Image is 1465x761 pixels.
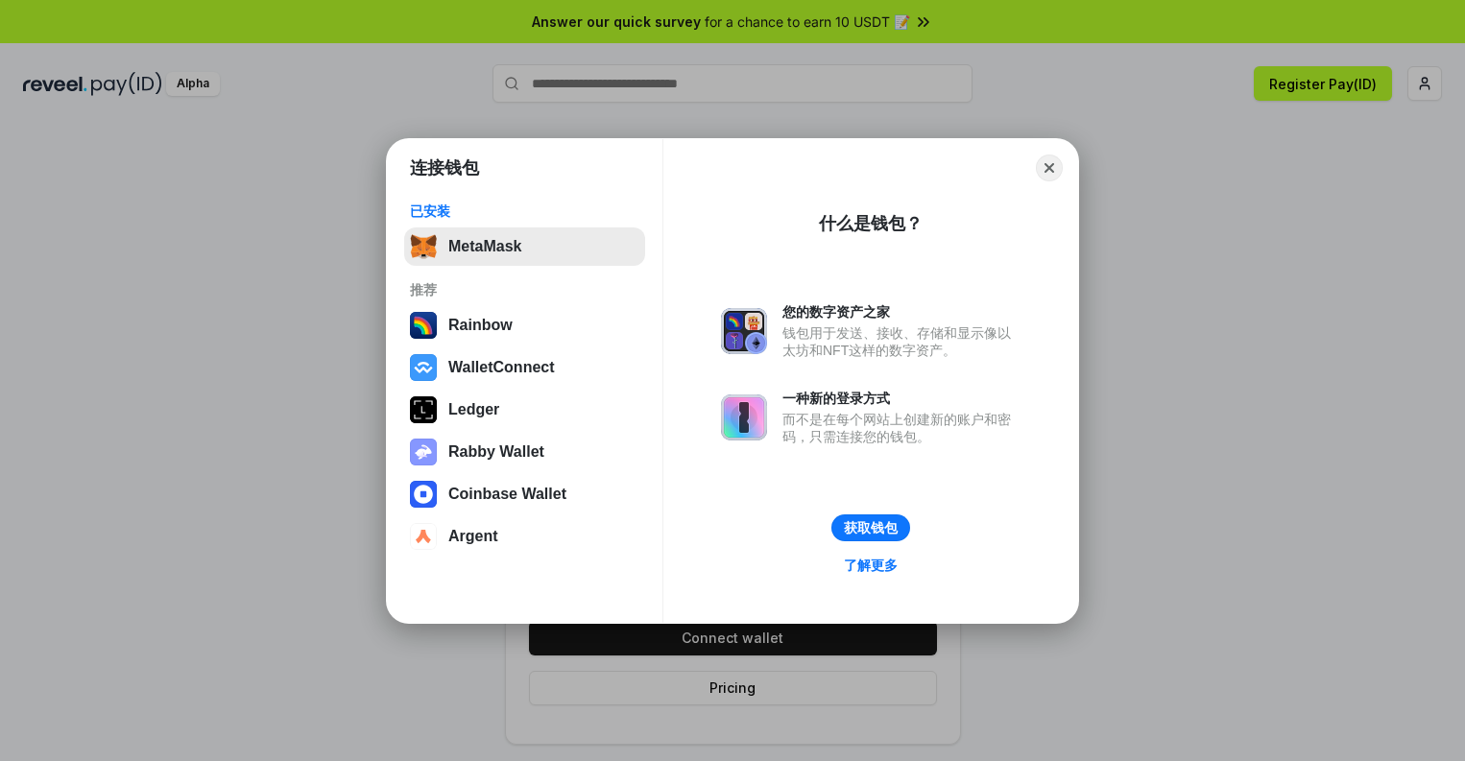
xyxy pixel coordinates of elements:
img: svg+xml,%3Csvg%20xmlns%3D%22http%3A%2F%2Fwww.w3.org%2F2000%2Fsvg%22%20fill%3D%22none%22%20viewBox... [721,394,767,440]
img: svg+xml,%3Csvg%20xmlns%3D%22http%3A%2F%2Fwww.w3.org%2F2000%2Fsvg%22%20fill%3D%22none%22%20viewBox... [410,439,437,465]
div: Argent [448,528,498,545]
img: svg+xml,%3Csvg%20width%3D%2228%22%20height%3D%2228%22%20viewBox%3D%220%200%2028%2028%22%20fill%3D... [410,481,437,508]
img: svg+xml,%3Csvg%20xmlns%3D%22http%3A%2F%2Fwww.w3.org%2F2000%2Fsvg%22%20width%3D%2228%22%20height%3... [410,396,437,423]
button: Rainbow [404,306,645,345]
img: svg+xml,%3Csvg%20width%3D%22120%22%20height%3D%22120%22%20viewBox%3D%220%200%20120%20120%22%20fil... [410,312,437,339]
div: Rainbow [448,317,513,334]
div: 已安装 [410,202,639,220]
img: svg+xml,%3Csvg%20xmlns%3D%22http%3A%2F%2Fwww.w3.org%2F2000%2Fsvg%22%20fill%3D%22none%22%20viewBox... [721,308,767,354]
div: WalletConnect [448,359,555,376]
img: svg+xml,%3Csvg%20width%3D%2228%22%20height%3D%2228%22%20viewBox%3D%220%200%2028%2028%22%20fill%3D... [410,523,437,550]
div: 而不是在每个网站上创建新的账户和密码，只需连接您的钱包。 [782,411,1021,445]
button: Rabby Wallet [404,433,645,471]
button: MetaMask [404,227,645,266]
button: WalletConnect [404,348,645,387]
div: 了解更多 [844,557,898,574]
img: svg+xml,%3Csvg%20width%3D%2228%22%20height%3D%2228%22%20viewBox%3D%220%200%2028%2028%22%20fill%3D... [410,354,437,381]
div: MetaMask [448,238,521,255]
button: Ledger [404,391,645,429]
div: 什么是钱包？ [819,212,923,235]
div: 您的数字资产之家 [782,303,1021,321]
div: 获取钱包 [844,519,898,536]
div: 一种新的登录方式 [782,390,1021,407]
h1: 连接钱包 [410,156,479,179]
button: Close [1036,155,1063,181]
div: 推荐 [410,281,639,298]
div: 钱包用于发送、接收、存储和显示像以太坊和NFT这样的数字资产。 [782,324,1021,359]
button: 获取钱包 [831,514,910,541]
div: Rabby Wallet [448,443,544,461]
div: Ledger [448,401,499,418]
div: Coinbase Wallet [448,486,566,503]
button: Coinbase Wallet [404,475,645,513]
button: Argent [404,517,645,556]
a: 了解更多 [832,553,909,578]
img: svg+xml,%3Csvg%20fill%3D%22none%22%20height%3D%2233%22%20viewBox%3D%220%200%2035%2033%22%20width%... [410,233,437,260]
